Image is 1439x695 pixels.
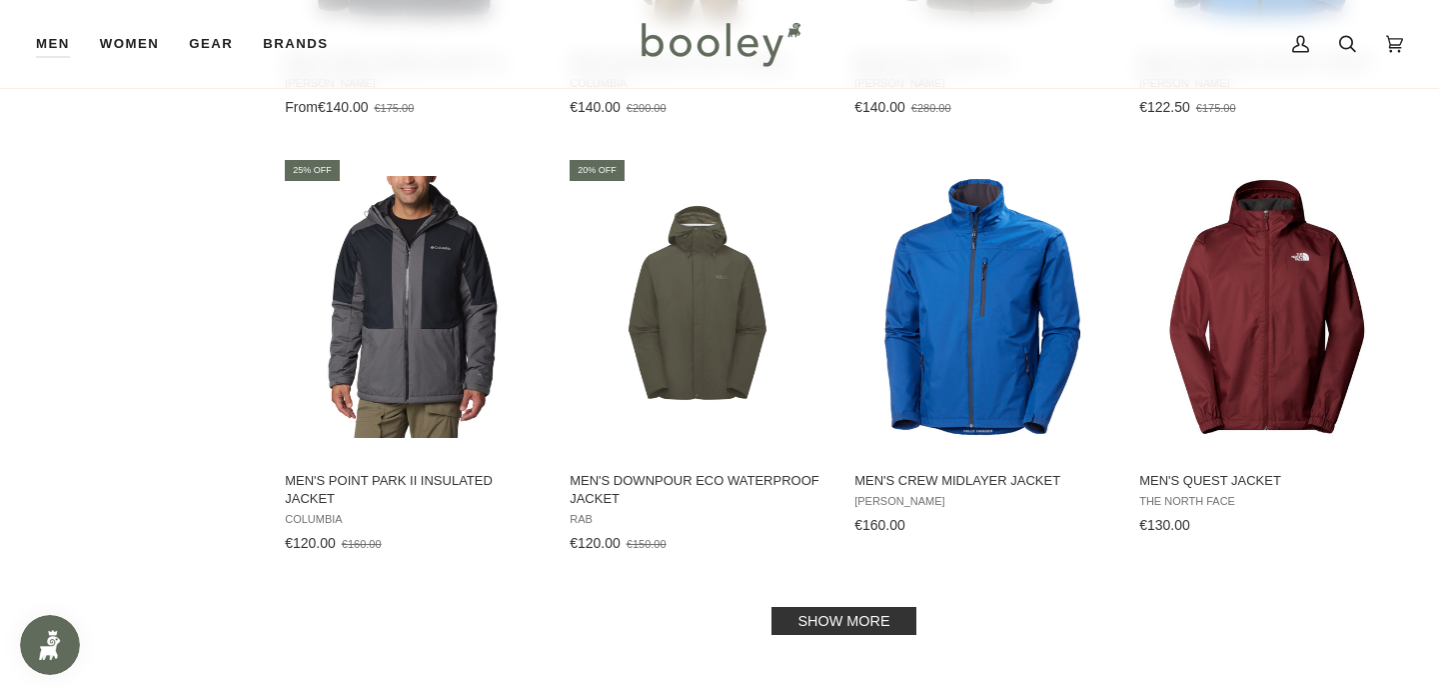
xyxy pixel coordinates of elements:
[285,472,541,508] span: Men's Point Park II Insulated Jacket
[633,15,807,73] img: Booley
[285,613,1403,629] div: Pagination
[1196,102,1236,114] span: €175.00
[1139,517,1190,533] span: €130.00
[570,513,825,526] span: Rab
[20,615,80,675] iframe: Button to open loyalty program pop-up
[100,34,159,54] span: Women
[911,102,951,114] span: €280.00
[854,99,905,115] span: €140.00
[570,99,621,115] span: €140.00
[567,157,828,559] a: Men's Downpour Eco Waterproof Jacket
[1139,495,1395,508] span: The North Face
[1136,157,1398,541] a: Men's Quest Jacket
[854,517,905,533] span: €160.00
[1139,99,1190,115] span: €122.50
[570,472,825,508] span: Men's Downpour Eco Waterproof Jacket
[570,535,621,551] span: €120.00
[375,102,415,114] span: €175.00
[854,495,1110,508] span: [PERSON_NAME]
[627,538,667,550] span: €150.00
[627,102,667,114] span: €200.00
[570,160,625,181] div: 20% off
[285,99,318,115] span: From
[285,535,336,551] span: €120.00
[1136,176,1398,438] img: The North Face Men's Quest Jacket Sumac - Booley Galway
[189,34,233,54] span: Gear
[285,160,340,181] div: 25% off
[282,157,544,559] a: Men's Point Park II Insulated Jacket
[851,176,1113,438] img: Helly Hansen Men's Crew Midlayer Jacket Fjord Blue - Booley Galway
[282,176,544,438] img: Columbia Men's Point Park II Insulated Jacket City Grey/Black - Booley Galway
[342,538,382,550] span: €160.00
[771,607,915,635] a: Show more
[854,472,1110,490] span: Men's Crew Midlayer Jacket
[318,99,369,115] span: €140.00
[285,513,541,526] span: Columbia
[1139,472,1395,490] span: Men's Quest Jacket
[263,34,328,54] span: Brands
[851,157,1113,541] a: Men's Crew Midlayer Jacket
[36,34,70,54] span: Men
